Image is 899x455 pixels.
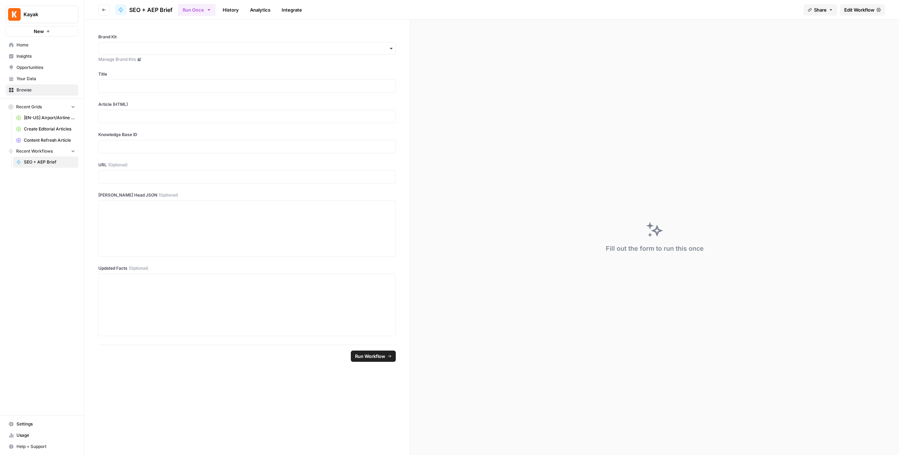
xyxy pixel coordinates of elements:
[24,115,75,121] span: [EN-US] Airport/Airline Content Refresh
[6,73,78,84] a: Your Data
[13,112,78,123] a: [EN-US] Airport/Airline Content Refresh
[98,192,396,198] label: [PERSON_NAME] Head JSON
[98,71,396,77] label: Title
[16,148,53,154] span: Recent Workflows
[129,265,148,271] span: (Optional)
[277,4,306,15] a: Integrate
[98,34,396,40] label: Brand Kit
[218,4,243,15] a: History
[6,418,78,430] a: Settings
[17,42,75,48] span: Home
[17,53,75,59] span: Insights
[24,137,75,143] span: Content Refresh Article
[24,159,75,165] span: SEO + AEP Brief
[17,432,75,438] span: Usage
[17,64,75,71] span: Opportunities
[355,353,385,360] span: Run Workflow
[803,4,837,15] button: Share
[6,430,78,441] a: Usage
[98,56,396,63] a: Manage Brand Kits
[17,421,75,427] span: Settings
[159,192,178,198] span: (Optional)
[129,6,172,14] span: SEO + AEP Brief
[6,26,78,37] button: New
[6,51,78,62] a: Insights
[98,101,396,108] label: Article (HTML)
[16,104,42,110] span: Recent Grids
[17,87,75,93] span: Browse
[844,6,874,13] span: Edit Workflow
[246,4,275,15] a: Analytics
[814,6,827,13] span: Share
[98,162,396,168] label: URL
[34,28,44,35] span: New
[6,102,78,112] button: Recent Grids
[6,84,78,96] a: Browse
[351,351,396,362] button: Run Workflow
[98,265,396,271] label: Updated Facts
[17,76,75,82] span: Your Data
[8,8,21,21] img: Kayak Logo
[98,132,396,138] label: Knowledge Base ID
[178,4,216,16] button: Run Once
[17,443,75,450] span: Help + Support
[24,126,75,132] span: Create Editorial Articles
[6,39,78,51] a: Home
[115,4,172,15] a: SEO + AEP Brief
[606,244,704,254] div: Fill out the form to run this once
[13,135,78,146] a: Content Refresh Article
[6,146,78,156] button: Recent Workflows
[13,123,78,135] a: Create Editorial Articles
[108,162,127,168] span: (Optional)
[13,156,78,168] a: SEO + AEP Brief
[6,6,78,23] button: Workspace: Kayak
[6,62,78,73] a: Opportunities
[24,11,66,18] span: Kayak
[840,4,885,15] a: Edit Workflow
[6,441,78,452] button: Help + Support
